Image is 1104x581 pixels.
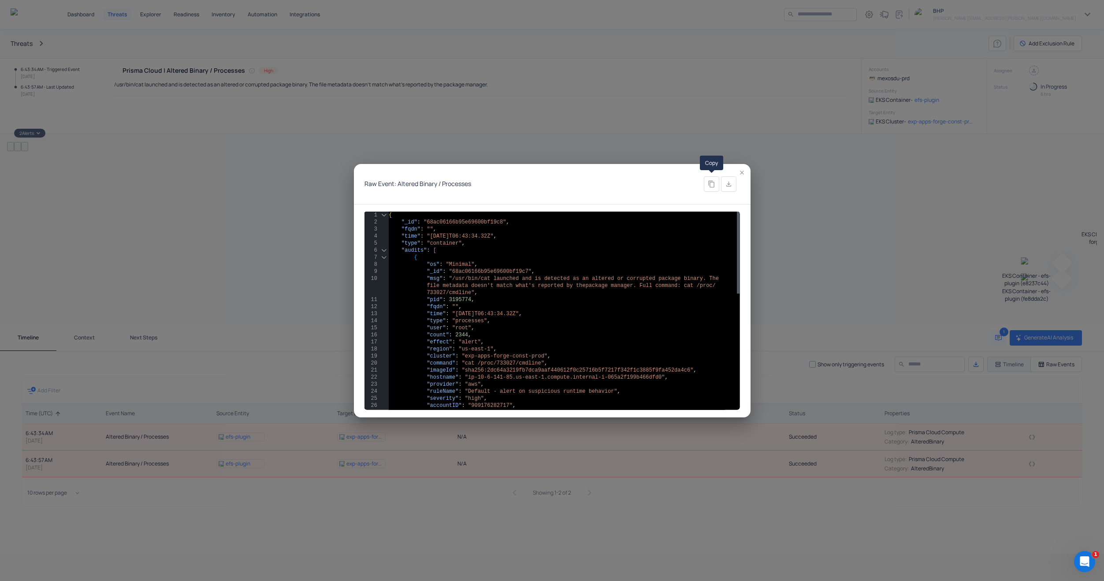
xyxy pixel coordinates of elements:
span: : [446,304,449,310]
span: "time" [401,233,420,239]
div: 4 [364,233,377,240]
span: "audits" [401,247,427,253]
span: "hostname" [427,374,458,380]
span: : [455,367,458,373]
span: { [389,212,392,218]
div: 1 [364,212,377,219]
span: , [471,325,474,331]
span: , [480,381,483,387]
span: { [414,254,417,261]
span: , [484,395,487,402]
span: : [439,261,442,268]
div: 2 [364,219,377,226]
div: 19 [364,353,377,360]
span: , [617,388,620,395]
span: "us-east-1" [458,346,493,352]
span: "accountID" [427,402,461,409]
span: : [446,311,449,317]
div: 22 [364,374,377,381]
div: Copy [700,156,723,170]
span: "Default - alert on suspicious runtime behavior" [465,388,617,395]
span: "[DATE]T06:43:34.32Z" [452,311,519,317]
span: "msg" [427,276,442,282]
span: "severity" [427,395,458,402]
span: , [493,233,496,239]
div: 11 [364,296,377,303]
span: , [519,311,522,317]
span: "os" [427,261,439,268]
span: : [458,388,461,395]
span: "/usr/bin/cat launched and is detected as an alter [449,276,607,282]
span: , [474,261,477,268]
span: "" [427,226,433,232]
span: : [458,381,461,387]
span: 733027/cmdline" [427,290,474,296]
div: 13 [364,310,377,317]
div: 7 [364,254,377,261]
span: "68ac06166b95e69600bf19c7" [449,268,531,275]
div: 17 [364,339,377,346]
span: "sha256:2dc64a3219fb7dca9aaf440612f0c25716b5f7217f [461,367,620,373]
div: 12 [364,303,377,310]
span: , [433,226,436,232]
span: 3195774 [449,297,471,303]
span: "ruleName" [427,388,458,395]
span: , [512,402,515,409]
span: "exp-apps-forge-const-prod" [461,353,547,359]
div: Copy [704,176,719,192]
span: "pid" [427,297,442,303]
span: "effect" [427,339,452,345]
span: : [461,410,465,416]
span: "aws" [465,381,480,387]
div: Export [721,176,736,192]
span: "time" [427,311,446,317]
span: , [468,332,471,338]
span: "909176282717" [468,402,513,409]
span: : [446,318,449,324]
span: : [420,240,424,246]
div: 3 [364,226,377,233]
span: "cat /proc/733027/cmdline" [461,360,544,366]
span: 1 [1092,551,1099,558]
span: f199b466dfd0" [623,374,665,380]
span: "cluster" [427,353,455,359]
div: 20 [364,360,377,367]
span: , [544,360,547,366]
span: "command" [427,360,455,366]
span: "container" [427,240,461,246]
div: 15 [364,324,377,331]
span: : [458,395,461,402]
span: "type" [427,318,446,324]
span: , [458,304,461,310]
span: [ [433,247,436,253]
div: 16 [364,331,377,339]
span: "provider" [427,381,458,387]
span: "fqdn" [427,304,446,310]
span: 342f1c3885f9fa452da4c6" [620,367,693,373]
span: : [442,297,446,303]
span: "processes" [452,318,487,324]
span: "" [452,304,458,310]
span: "68ac06166b95e69600bf19c8" [424,219,506,225]
span: : [442,276,446,282]
div: 27 [364,409,377,416]
span: : [455,353,458,359]
iframe: Intercom live chat [1074,551,1095,572]
span: : [452,339,455,345]
span: , [493,346,496,352]
div: 26 [364,402,377,409]
span: , [487,318,490,324]
span: "high" [465,395,483,402]
span: "Minimal" [446,261,474,268]
span: , [547,353,550,359]
span: , [506,219,509,225]
div: 5 [364,240,377,247]
span: 2344 [455,332,468,338]
span: , [693,367,696,373]
div: 8 [364,261,377,268]
span: "type" [401,240,420,246]
span: true [468,410,481,416]
span: , [474,290,477,296]
div: 18 [364,346,377,353]
div: 10 [364,275,377,282]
